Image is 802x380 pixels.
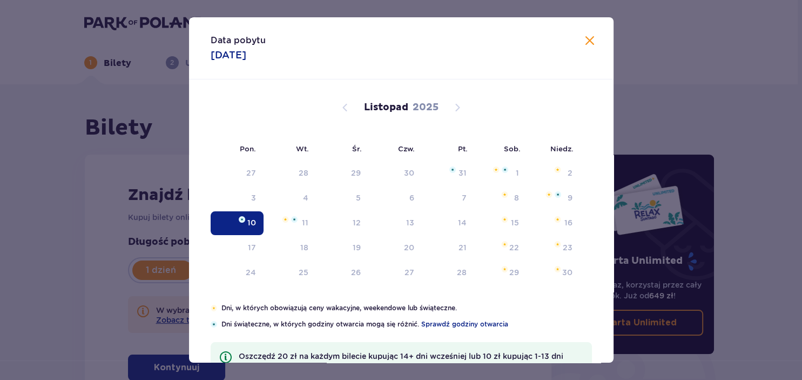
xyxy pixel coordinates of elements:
div: 16 [564,217,572,228]
div: 20 [404,242,414,253]
p: Dni świąteczne, w których godziny otwarcia mogą się różnić. [221,319,592,329]
a: Cennik [278,362,304,372]
td: poniedziałek, 17 listopada 2025 [211,236,264,260]
div: 12 [353,217,361,228]
img: Niebieska gwiazdka [555,191,561,198]
div: 18 [300,242,308,253]
div: 15 [511,217,519,228]
img: Pomarańczowa gwiazdka [554,241,561,248]
div: 7 [462,192,467,203]
img: Pomarańczowa gwiazdka [554,266,561,272]
td: środa, 26 listopada 2025 [316,261,368,285]
td: wtorek, 11 listopada 2025 [264,211,316,235]
td: niedziela, 2 listopada 2025 [527,162,580,185]
div: 29 [509,267,519,278]
img: Pomarańczowa gwiazdka [282,216,289,223]
div: 3 [251,192,256,203]
td: czwartek, 20 listopada 2025 [368,236,422,260]
img: Pomarańczowa gwiazdka [501,266,508,272]
div: 1 [516,168,519,178]
div: 21 [459,242,467,253]
td: poniedziałek, 27 października 2025 [211,162,264,185]
div: 31 [459,168,467,178]
div: 5 [356,192,361,203]
div: 8 [514,192,519,203]
div: 11 [302,217,308,228]
img: Pomarańczowa gwiazdka [554,216,561,223]
td: poniedziałek, 3 listopada 2025 [211,186,264,210]
img: Niebieska gwiazdka [211,321,217,328]
a: Sprawdź godziny otwarcia [421,319,508,329]
div: 30 [404,168,414,178]
small: Pt. [458,144,468,153]
button: Poprzedni miesiąc [339,101,352,114]
img: Pomarańczowa gwiazdka [493,166,500,173]
td: piątek, 28 listopada 2025 [422,261,474,285]
div: 10 [247,217,256,228]
img: Niebieska gwiazdka [502,166,508,173]
td: środa, 19 listopada 2025 [316,236,368,260]
div: 14 [458,217,467,228]
img: Pomarańczowa gwiazdka [554,166,561,173]
img: Niebieska gwiazdka [239,216,245,223]
small: Sob. [504,144,521,153]
div: 4 [303,192,308,203]
td: czwartek, 6 listopada 2025 [368,186,422,210]
td: czwartek, 30 października 2025 [368,162,422,185]
div: 6 [409,192,414,203]
p: Oszczędź 20 zł na każdym bilecie kupując 14+ dni wcześniej lub 10 zł kupując 1-13 dni wcześniej! [239,351,583,372]
td: środa, 5 listopada 2025 [316,186,368,210]
img: Pomarańczowa gwiazdka [501,191,508,198]
td: wtorek, 25 listopada 2025 [264,261,316,285]
td: piątek, 7 listopada 2025 [422,186,474,210]
td: środa, 29 października 2025 [316,162,368,185]
img: Pomarańczowa gwiazdka [501,241,508,248]
div: 23 [563,242,572,253]
button: Następny miesiąc [451,101,464,114]
img: Pomarańczowa gwiazdka [545,191,552,198]
td: środa, 12 listopada 2025 [316,211,368,235]
td: sobota, 1 listopada 2025 [474,162,527,185]
small: Śr. [352,144,362,153]
div: 30 [562,267,572,278]
div: 26 [351,267,361,278]
img: Niebieska gwiazdka [291,216,298,223]
p: Listopad [364,101,408,114]
td: sobota, 22 listopada 2025 [474,236,527,260]
td: sobota, 29 listopada 2025 [474,261,527,285]
small: Czw. [398,144,415,153]
small: Pon. [240,144,256,153]
td: sobota, 8 listopada 2025 [474,186,527,210]
div: 13 [406,217,414,228]
img: Pomarańczowa gwiazdka [501,216,508,223]
small: Niedz. [550,144,574,153]
p: 2025 [413,101,439,114]
div: 19 [353,242,361,253]
td: niedziela, 23 listopada 2025 [527,236,580,260]
td: niedziela, 9 listopada 2025 [527,186,580,210]
td: wtorek, 4 listopada 2025 [264,186,316,210]
td: niedziela, 16 listopada 2025 [527,211,580,235]
p: Data pobytu [211,35,266,46]
div: 2 [568,168,572,178]
small: Wt. [296,144,309,153]
div: 25 [299,267,308,278]
div: 27 [405,267,414,278]
td: piątek, 21 listopada 2025 [422,236,474,260]
td: niedziela, 30 listopada 2025 [527,261,580,285]
div: 24 [246,267,256,278]
img: Pomarańczowa gwiazdka [211,305,218,311]
td: piątek, 31 października 2025 [422,162,474,185]
img: Niebieska gwiazdka [449,166,456,173]
td: poniedziałek, 24 listopada 2025 [211,261,264,285]
td: piątek, 14 listopada 2025 [422,211,474,235]
td: czwartek, 13 listopada 2025 [368,211,422,235]
div: 27 [246,168,256,178]
div: 17 [248,242,256,253]
td: czwartek, 27 listopada 2025 [368,261,422,285]
div: 29 [351,168,361,178]
div: 28 [299,168,308,178]
div: 9 [568,192,572,203]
